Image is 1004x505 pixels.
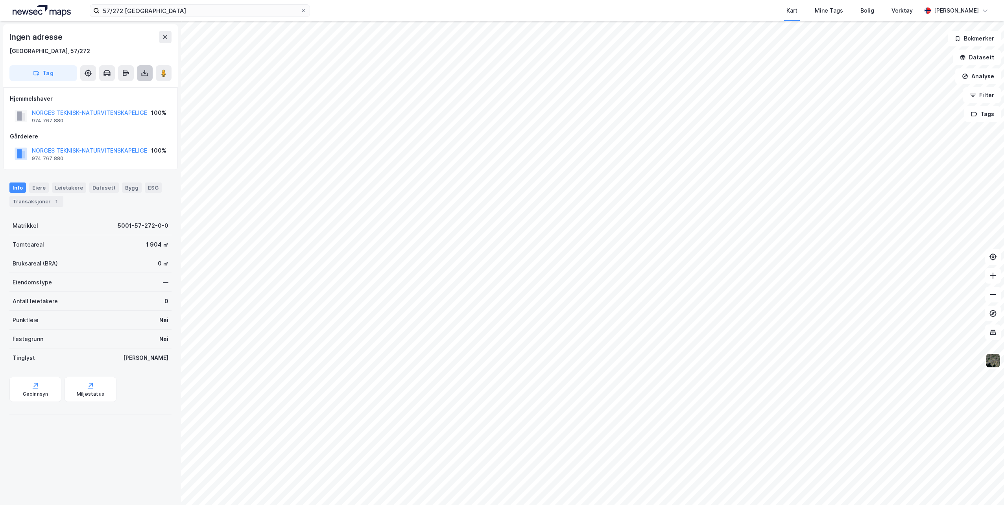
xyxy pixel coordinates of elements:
[9,46,90,56] div: [GEOGRAPHIC_DATA], 57/272
[32,118,63,124] div: 974 767 880
[122,182,142,193] div: Bygg
[32,155,63,162] div: 974 767 880
[10,132,171,141] div: Gårdeiere
[13,334,43,344] div: Festegrunn
[123,353,168,363] div: [PERSON_NAME]
[815,6,843,15] div: Mine Tags
[13,315,39,325] div: Punktleie
[860,6,874,15] div: Bolig
[13,221,38,230] div: Matrikkel
[29,182,49,193] div: Eiere
[963,87,1001,103] button: Filter
[9,31,64,43] div: Ingen adresse
[89,182,119,193] div: Datasett
[13,353,35,363] div: Tinglyst
[164,297,168,306] div: 0
[23,391,48,397] div: Geoinnsyn
[13,259,58,268] div: Bruksareal (BRA)
[965,467,1004,505] iframe: Chat Widget
[100,5,300,17] input: Søk på adresse, matrikkel, gårdeiere, leietakere eller personer
[934,6,979,15] div: [PERSON_NAME]
[891,6,913,15] div: Verktøy
[146,240,168,249] div: 1 904 ㎡
[118,221,168,230] div: 5001-57-272-0-0
[953,50,1001,65] button: Datasett
[986,353,1000,368] img: 9k=
[786,6,797,15] div: Kart
[13,297,58,306] div: Antall leietakere
[159,315,168,325] div: Nei
[955,68,1001,84] button: Analyse
[13,5,71,17] img: logo.a4113a55bc3d86da70a041830d287a7e.svg
[163,278,168,287] div: —
[52,182,86,193] div: Leietakere
[9,196,63,207] div: Transaksjoner
[151,108,166,118] div: 100%
[77,391,104,397] div: Miljøstatus
[52,197,60,205] div: 1
[964,106,1001,122] button: Tags
[159,334,168,344] div: Nei
[948,31,1001,46] button: Bokmerker
[13,240,44,249] div: Tomteareal
[10,94,171,103] div: Hjemmelshaver
[151,146,166,155] div: 100%
[13,278,52,287] div: Eiendomstype
[9,182,26,193] div: Info
[9,65,77,81] button: Tag
[145,182,162,193] div: ESG
[158,259,168,268] div: 0 ㎡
